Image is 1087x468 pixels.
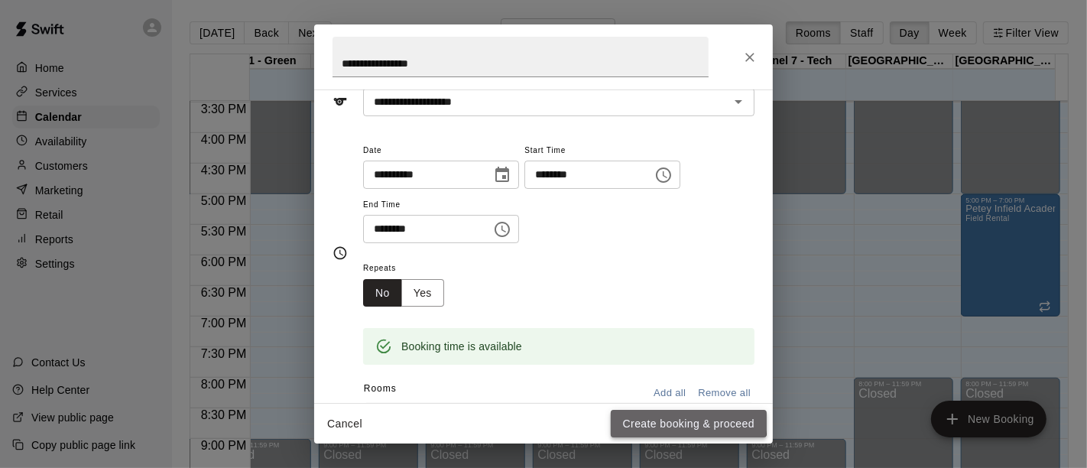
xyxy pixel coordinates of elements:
[333,245,348,261] svg: Timing
[401,333,522,360] div: Booking time is available
[363,279,402,307] button: No
[694,382,754,405] button: Remove all
[736,44,764,71] button: Close
[320,410,369,438] button: Cancel
[363,195,519,216] span: End Time
[648,160,679,190] button: Choose time, selected time is 6:30 PM
[363,258,456,279] span: Repeats
[524,141,680,161] span: Start Time
[363,141,519,161] span: Date
[364,383,397,394] span: Rooms
[333,94,348,109] svg: Service
[487,160,518,190] button: Choose date, selected date is Sep 12, 2025
[611,410,767,438] button: Create booking & proceed
[728,91,749,112] button: Open
[401,279,444,307] button: Yes
[487,214,518,245] button: Choose time, selected time is 7:30 PM
[363,279,444,307] div: outlined button group
[645,382,694,405] button: Add all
